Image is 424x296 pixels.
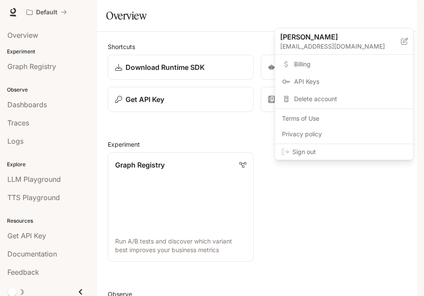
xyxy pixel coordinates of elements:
a: Billing [277,56,411,72]
a: Terms of Use [277,111,411,126]
span: API Keys [294,77,406,86]
div: Sign out [275,144,413,160]
a: API Keys [277,74,411,89]
div: Delete account [277,91,411,107]
span: Privacy policy [282,130,406,138]
div: [PERSON_NAME][EMAIL_ADDRESS][DOMAIN_NAME] [275,28,413,55]
span: Delete account [294,95,406,103]
span: Billing [294,60,406,69]
p: [EMAIL_ADDRESS][DOMAIN_NAME] [280,42,401,51]
a: Privacy policy [277,126,411,142]
span: Sign out [292,148,406,156]
span: Terms of Use [282,114,406,123]
p: [PERSON_NAME] [280,32,387,42]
